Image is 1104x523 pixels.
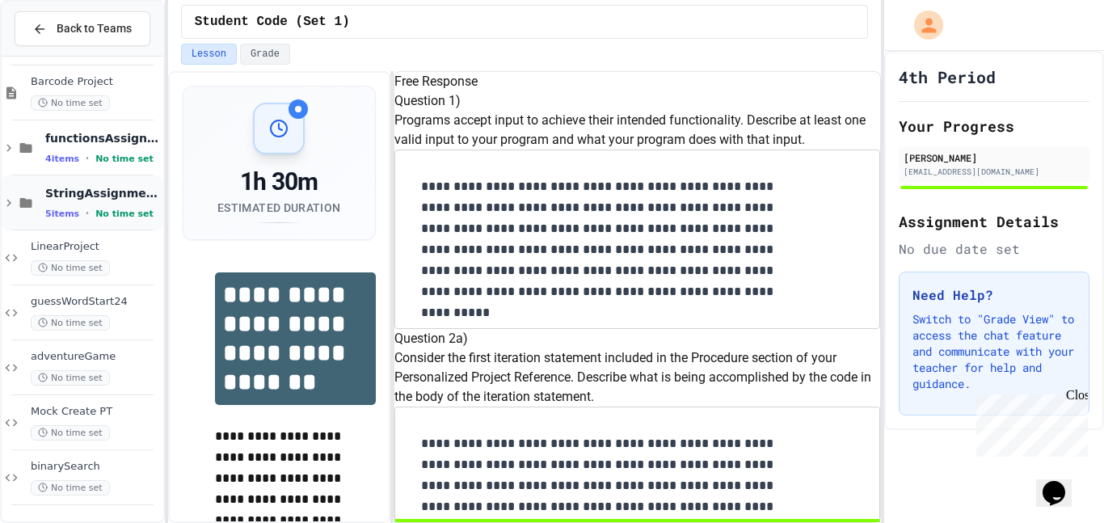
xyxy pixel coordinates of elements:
span: binarySearch [31,460,160,474]
h2: Assignment Details [899,210,1089,233]
h6: Question 1) [394,91,881,111]
button: Lesson [181,44,237,65]
span: functionsAssignments [45,131,160,146]
span: No time set [31,315,110,331]
span: No time set [31,95,110,111]
span: • [86,207,89,220]
span: 4 items [45,154,79,164]
span: Student Code (Set 1) [195,12,350,32]
span: Mock Create PT [31,405,160,419]
span: No time set [31,480,110,496]
div: Estimated Duration [217,200,340,216]
span: No time set [31,425,110,441]
span: LinearProject [31,240,160,254]
div: [PERSON_NAME] [904,150,1085,165]
span: adventureGame [31,350,160,364]
span: No time set [95,154,154,164]
h3: Need Help? [912,285,1076,305]
h2: Your Progress [899,115,1089,137]
h6: Question 2a) [394,329,881,348]
span: 5 items [45,209,79,219]
div: My Account [897,6,947,44]
iframe: chat widget [970,388,1088,457]
span: Barcode Project [31,75,160,89]
div: 1h 30m [217,167,340,196]
h1: 4th Period [899,65,996,88]
span: guessWordStart24 [31,295,160,309]
button: Grade [240,44,290,65]
span: No time set [95,209,154,219]
span: Back to Teams [57,20,132,37]
button: Back to Teams [15,11,150,46]
p: Switch to "Grade View" to access the chat feature and communicate with your teacher for help and ... [912,311,1076,392]
iframe: chat widget [1036,458,1088,507]
span: No time set [31,370,110,386]
span: • [86,152,89,165]
div: [EMAIL_ADDRESS][DOMAIN_NAME] [904,166,1085,178]
div: No due date set [899,239,1089,259]
p: Programs accept input to achieve their intended functionality. Describe at least one valid input ... [394,111,881,150]
div: Chat with us now!Close [6,6,112,103]
p: Consider the first iteration statement included in the Procedure section of your Personalized Pro... [394,348,881,407]
h6: Free Response [394,72,881,91]
span: No time set [31,260,110,276]
span: StringAssignments [45,186,160,200]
